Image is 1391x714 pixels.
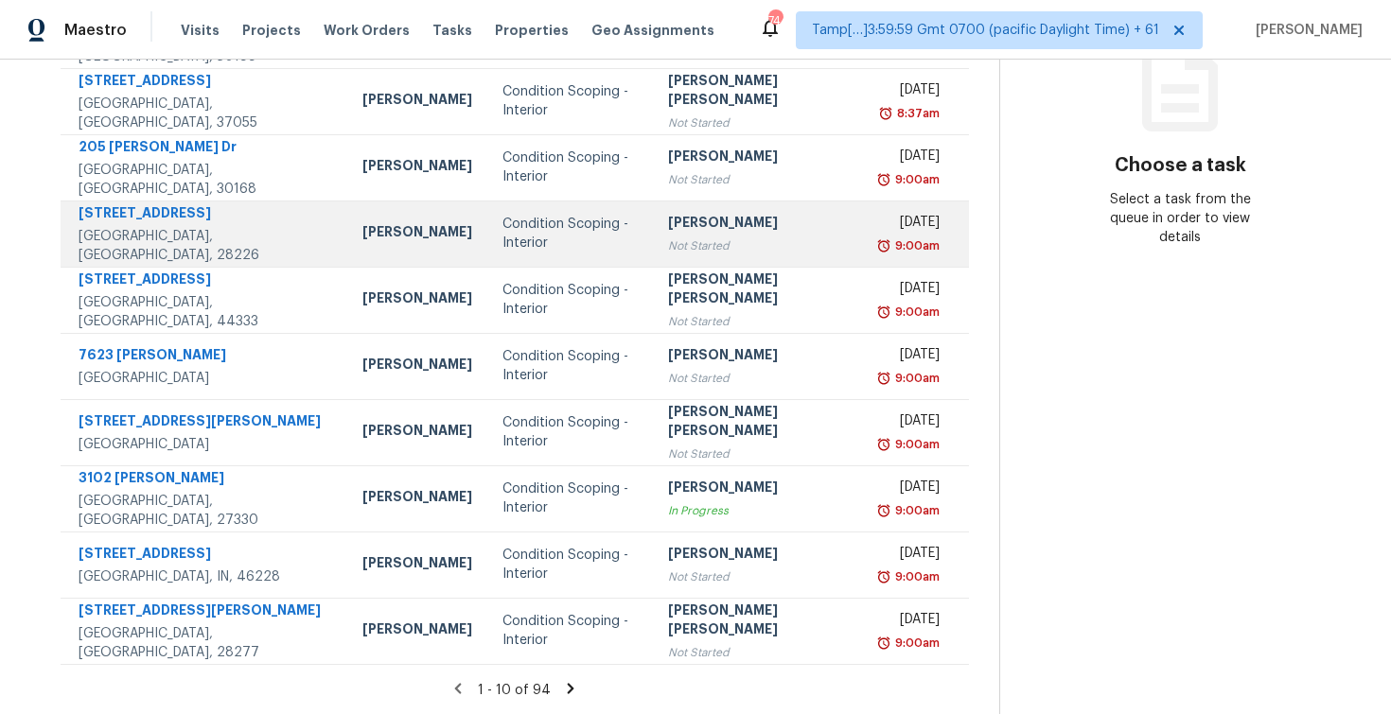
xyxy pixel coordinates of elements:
div: Condition Scoping - Interior [502,413,638,451]
div: [PERSON_NAME] [362,355,472,378]
div: 9:00am [891,634,940,653]
div: [PERSON_NAME] [362,222,472,246]
span: Visits [181,21,220,40]
div: In Progress [668,501,851,520]
span: Tamp[…]3:59:59 Gmt 0700 (pacific Daylight Time) + 61 [812,21,1159,40]
div: 9:00am [891,170,940,189]
div: [GEOGRAPHIC_DATA], [GEOGRAPHIC_DATA], 27330 [79,492,332,530]
div: Condition Scoping - Interior [502,215,638,253]
div: Condition Scoping - Interior [502,479,638,517]
div: Condition Scoping - Interior [502,82,638,120]
div: 3102 [PERSON_NAME] [79,468,332,492]
div: [STREET_ADDRESS][PERSON_NAME] [79,601,332,624]
div: [DATE] [881,345,939,369]
img: Overdue Alarm Icon [876,501,891,520]
div: [PERSON_NAME] [362,288,472,312]
h3: Choose a task [1115,156,1246,175]
img: Overdue Alarm Icon [878,104,893,123]
div: [GEOGRAPHIC_DATA], [GEOGRAPHIC_DATA], 44333 [79,293,332,331]
div: 9:00am [891,501,940,520]
div: [DATE] [881,147,939,170]
div: [STREET_ADDRESS][PERSON_NAME] [79,411,332,435]
div: [DATE] [881,411,939,435]
div: [GEOGRAPHIC_DATA], [GEOGRAPHIC_DATA], 28277 [79,624,332,662]
div: [GEOGRAPHIC_DATA], IN, 46228 [79,567,332,586]
div: [PERSON_NAME] [362,553,472,577]
div: Select a task from the queue in order to view details [1090,190,1271,247]
div: [STREET_ADDRESS] [79,270,332,293]
div: [GEOGRAPHIC_DATA], [GEOGRAPHIC_DATA], 28226 [79,227,332,265]
div: [PERSON_NAME] [668,478,851,501]
div: [PERSON_NAME] [362,156,472,180]
img: Overdue Alarm Icon [876,634,891,653]
div: [DATE] [881,610,939,634]
div: [GEOGRAPHIC_DATA] [79,369,332,388]
div: [PERSON_NAME] [362,421,472,444]
span: 1 - 10 of 94 [478,684,551,697]
div: [GEOGRAPHIC_DATA] [79,435,332,454]
div: [PERSON_NAME] [PERSON_NAME] [668,402,851,444]
span: Work Orders [324,21,410,40]
div: Not Started [668,236,851,255]
img: Overdue Alarm Icon [876,303,891,322]
div: 744 [768,11,782,30]
img: Overdue Alarm Icon [876,567,891,586]
img: Overdue Alarm Icon [876,369,891,388]
div: Condition Scoping - Interior [502,612,638,650]
img: Overdue Alarm Icon [876,236,891,255]
span: Properties [495,21,569,40]
img: Overdue Alarm Icon [876,170,891,189]
div: 7623 [PERSON_NAME] [79,345,332,369]
div: [PERSON_NAME] [PERSON_NAME] [668,270,851,312]
div: 8:37am [893,104,940,123]
div: [STREET_ADDRESS] [79,203,332,227]
div: [PERSON_NAME] [PERSON_NAME] [668,601,851,643]
div: Not Started [668,369,851,388]
div: [PERSON_NAME] [362,487,472,511]
span: Maestro [64,21,127,40]
div: [GEOGRAPHIC_DATA], [GEOGRAPHIC_DATA], 30168 [79,161,332,199]
div: 9:00am [891,303,940,322]
div: Condition Scoping - Interior [502,148,638,186]
div: 9:00am [891,369,940,388]
div: [PERSON_NAME] [668,544,851,567]
div: 9:00am [891,236,940,255]
div: 9:00am [891,435,940,454]
div: [STREET_ADDRESS] [79,544,332,567]
div: [DATE] [881,544,939,567]
span: Tasks [432,24,472,37]
div: [PERSON_NAME] [668,345,851,369]
div: Condition Scoping - Interior [502,281,638,319]
div: [DATE] [881,80,939,104]
div: Not Started [668,312,851,331]
span: [PERSON_NAME] [1248,21,1363,40]
div: Not Started [668,170,851,189]
div: [PERSON_NAME] [668,147,851,170]
div: [GEOGRAPHIC_DATA], [GEOGRAPHIC_DATA], 37055 [79,95,332,132]
span: Geo Assignments [591,21,714,40]
div: [STREET_ADDRESS] [79,71,332,95]
div: Condition Scoping - Interior [502,347,638,385]
div: Not Started [668,643,851,662]
div: [DATE] [881,478,939,501]
div: [DATE] [881,213,939,236]
div: Not Started [668,444,851,463]
div: [PERSON_NAME] [668,213,851,236]
div: 205 [PERSON_NAME] Dr [79,137,332,161]
div: Condition Scoping - Interior [502,546,638,583]
div: Not Started [668,113,851,132]
div: Not Started [668,567,851,586]
div: [PERSON_NAME] [362,619,472,643]
div: [DATE] [881,279,939,303]
div: [PERSON_NAME] [362,90,472,113]
div: 9:00am [891,567,940,586]
div: [PERSON_NAME] [PERSON_NAME] [668,71,851,113]
span: Projects [242,21,301,40]
img: Overdue Alarm Icon [876,435,891,454]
